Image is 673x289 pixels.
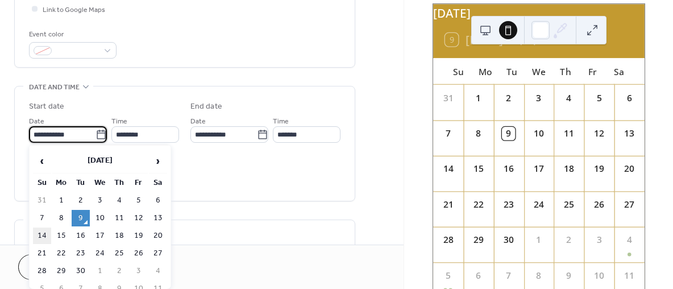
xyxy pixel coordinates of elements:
span: › [149,150,167,172]
span: Time [273,115,289,127]
div: 31 [442,92,455,105]
td: 7 [33,210,51,226]
td: 10 [91,210,109,226]
div: 24 [532,198,545,211]
td: 2 [110,263,128,279]
div: 15 [472,163,485,176]
div: 30 [502,233,515,246]
td: 16 [72,228,90,244]
div: 6 [622,92,635,105]
div: 3 [532,92,545,105]
span: Date [29,115,44,127]
div: 7 [502,269,515,282]
div: 2 [562,233,575,246]
div: 13 [622,127,635,140]
div: 9 [502,127,515,140]
div: 8 [532,269,545,282]
span: Date [190,115,206,127]
div: 17 [532,163,545,176]
th: Th [110,175,128,191]
div: 1 [532,233,545,246]
td: 17 [91,228,109,244]
div: 25 [562,198,575,211]
div: 10 [592,269,605,282]
div: 14 [442,163,455,176]
div: Event color [29,28,114,40]
div: 27 [622,198,635,211]
td: 15 [52,228,70,244]
div: 1 [472,92,485,105]
div: 4 [562,92,575,105]
div: 16 [502,163,515,176]
div: Mo [472,58,498,85]
div: End date [190,101,222,113]
div: 28 [442,233,455,246]
td: 18 [110,228,128,244]
th: Su [33,175,51,191]
td: 3 [91,192,109,209]
button: Cancel [18,254,88,280]
td: 23 [72,245,90,262]
td: 4 [149,263,167,279]
td: 1 [91,263,109,279]
td: 1 [52,192,70,209]
td: 11 [110,210,128,226]
th: We [91,175,109,191]
div: 26 [592,198,605,211]
div: 12 [592,127,605,140]
div: 11 [562,127,575,140]
td: 26 [130,245,148,262]
th: Sa [149,175,167,191]
div: 20 [622,163,635,176]
div: 7 [442,127,455,140]
td: 3 [130,263,148,279]
div: 5 [442,269,455,282]
td: 31 [33,192,51,209]
td: 19 [130,228,148,244]
div: 3 [592,233,605,246]
div: 23 [502,198,515,211]
div: 5 [592,92,605,105]
td: 5 [130,192,148,209]
td: 24 [91,245,109,262]
th: [DATE] [52,149,148,174]
div: 10 [532,127,545,140]
td: 20 [149,228,167,244]
td: 21 [33,245,51,262]
td: 30 [72,263,90,279]
div: [DATE] [433,4,645,22]
div: Sa [606,58,633,85]
td: 12 [130,210,148,226]
div: We [525,58,552,85]
div: 8 [472,127,485,140]
td: 9 [72,210,90,226]
div: 29 [472,233,485,246]
th: Fr [130,175,148,191]
div: 22 [472,198,485,211]
span: ‹ [34,150,51,172]
div: Fr [579,58,605,85]
th: Tu [72,175,90,191]
div: 21 [442,198,455,211]
div: 19 [592,163,605,176]
th: Mo [52,175,70,191]
div: 11 [622,269,635,282]
span: Link to Google Maps [43,4,105,16]
div: Th [552,58,579,85]
div: 2 [502,92,515,105]
div: 4 [622,233,635,246]
td: 25 [110,245,128,262]
td: 14 [33,228,51,244]
td: 8 [52,210,70,226]
span: Time [111,115,127,127]
div: Tu [498,58,525,85]
div: Start date [29,101,64,113]
td: 28 [33,263,51,279]
td: 4 [110,192,128,209]
td: 29 [52,263,70,279]
td: 22 [52,245,70,262]
td: 6 [149,192,167,209]
td: 13 [149,210,167,226]
div: Su [445,58,472,85]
